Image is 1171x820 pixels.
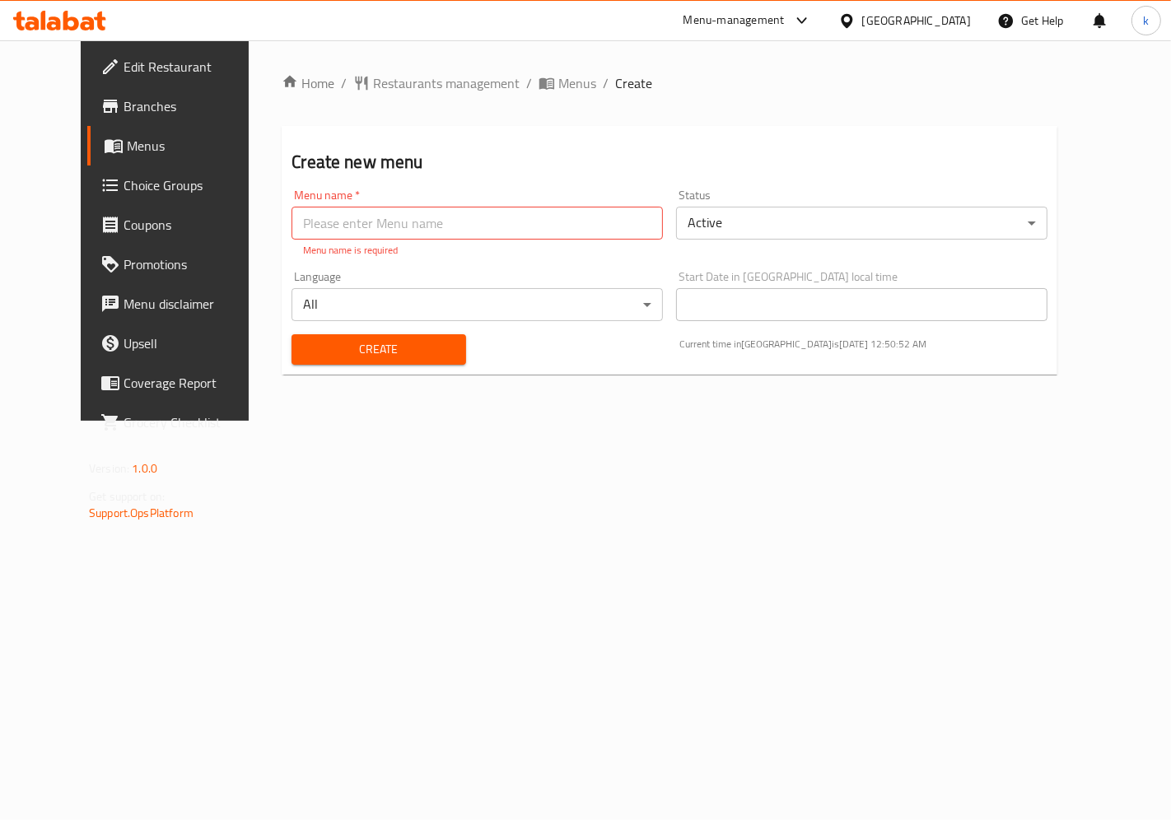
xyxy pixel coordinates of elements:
[132,458,157,479] span: 1.0.0
[87,126,276,165] a: Menus
[341,73,347,93] li: /
[292,334,465,365] button: Create
[124,96,263,116] span: Branches
[89,486,165,507] span: Get support on:
[679,337,1047,352] p: Current time in [GEOGRAPHIC_DATA] is [DATE] 12:50:52 AM
[87,86,276,126] a: Branches
[373,73,520,93] span: Restaurants management
[87,245,276,284] a: Promotions
[676,207,1047,240] div: Active
[124,412,263,432] span: Grocery Checklist
[124,333,263,353] span: Upsell
[87,47,276,86] a: Edit Restaurant
[87,165,276,205] a: Choice Groups
[124,57,263,77] span: Edit Restaurant
[124,215,263,235] span: Coupons
[292,207,663,240] input: Please enter Menu name
[615,73,652,93] span: Create
[558,73,596,93] span: Menus
[539,73,596,93] a: Menus
[683,11,785,30] div: Menu-management
[87,324,276,363] a: Upsell
[124,175,263,195] span: Choice Groups
[124,373,263,393] span: Coverage Report
[353,73,520,93] a: Restaurants management
[124,254,263,274] span: Promotions
[87,363,276,403] a: Coverage Report
[89,458,129,479] span: Version:
[282,73,1057,93] nav: breadcrumb
[124,294,263,314] span: Menu disclaimer
[1143,12,1149,30] span: k
[282,73,334,93] a: Home
[87,284,276,324] a: Menu disclaimer
[87,205,276,245] a: Coupons
[292,288,663,321] div: All
[305,339,452,360] span: Create
[862,12,971,30] div: [GEOGRAPHIC_DATA]
[127,136,263,156] span: Menus
[87,403,276,442] a: Grocery Checklist
[603,73,609,93] li: /
[526,73,532,93] li: /
[292,150,1047,175] h2: Create new menu
[303,243,651,258] p: Menu name is required
[89,502,194,524] a: Support.OpsPlatform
